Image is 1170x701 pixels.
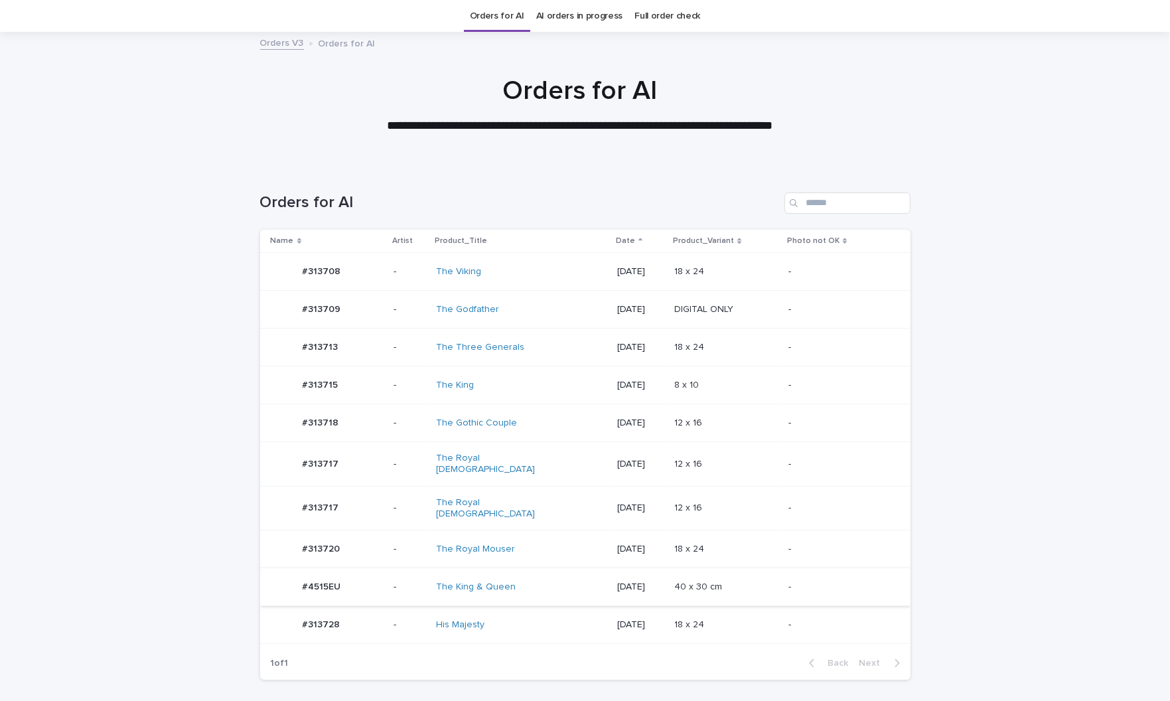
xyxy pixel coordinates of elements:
p: - [394,418,425,429]
p: - [788,544,889,555]
p: #313718 [303,415,342,429]
a: The Royal Mouser [436,544,515,555]
p: [DATE] [617,418,664,429]
button: Next [854,657,911,669]
a: The Godfather [436,304,499,315]
p: - [788,304,889,315]
p: 18 x 24 [674,339,707,353]
span: Next [859,659,889,668]
p: [DATE] [617,619,664,631]
p: Photo not OK [787,234,840,248]
p: 8 x 10 [674,377,701,391]
a: Full order check [634,1,700,32]
tr: #313713#313713 -The Three Generals [DATE]18 x 2418 x 24 - [260,329,911,366]
p: #313715 [303,377,341,391]
a: The King & Queen [436,582,516,593]
p: [DATE] [617,304,664,315]
input: Search [784,193,911,214]
a: Orders for AI [470,1,524,32]
p: - [394,619,425,631]
a: The Royal [DEMOGRAPHIC_DATA] [436,453,547,475]
p: - [394,582,425,593]
tr: #313717#313717 -The Royal [DEMOGRAPHIC_DATA] [DATE]12 x 1612 x 16 - [260,486,911,530]
p: 12 x 16 [674,415,705,429]
p: - [788,342,889,353]
p: [DATE] [617,544,664,555]
p: [DATE] [617,342,664,353]
p: Artist [392,234,413,248]
tr: #313717#313717 -The Royal [DEMOGRAPHIC_DATA] [DATE]12 x 1612 x 16 - [260,442,911,487]
a: The Gothic Couple [436,418,517,429]
tr: #313709#313709 -The Godfather [DATE]DIGITAL ONLYDIGITAL ONLY - [260,291,911,329]
a: The Viking [436,266,481,277]
p: Orders for AI [319,35,376,50]
p: #4515EU [303,579,344,593]
p: 18 x 24 [674,617,707,631]
a: Orders V3 [260,35,304,50]
p: Name [271,234,294,248]
a: The King [436,380,474,391]
tr: #313715#313715 -The King [DATE]8 x 108 x 10 - [260,366,911,404]
p: 12 x 16 [674,456,705,470]
p: [DATE] [617,459,664,470]
p: - [394,459,425,470]
p: #313709 [303,301,344,315]
p: #313717 [303,500,342,514]
p: Product_Variant [673,234,734,248]
a: His Majesty [436,619,484,631]
p: #313713 [303,339,341,353]
button: Back [798,657,854,669]
a: AI orders in progress [536,1,623,32]
tr: #313718#313718 -The Gothic Couple [DATE]12 x 1612 x 16 - [260,404,911,442]
p: Product_Title [435,234,487,248]
a: The Three Generals [436,342,524,353]
tr: #313708#313708 -The Viking [DATE]18 x 2418 x 24 - [260,253,911,291]
p: DIGITAL ONLY [674,301,736,315]
p: - [394,380,425,391]
p: #313708 [303,264,344,277]
p: [DATE] [617,503,664,514]
a: The Royal [DEMOGRAPHIC_DATA] [436,497,547,520]
p: - [788,380,889,391]
p: - [788,266,889,277]
p: #313728 [303,617,343,631]
tr: #4515EU#4515EU -The King & Queen [DATE]40 x 30 cm40 x 30 cm - [260,568,911,606]
p: [DATE] [617,582,664,593]
p: #313717 [303,456,342,470]
p: 18 x 24 [674,264,707,277]
tr: #313720#313720 -The Royal Mouser [DATE]18 x 2418 x 24 - [260,530,911,568]
h1: Orders for AI [255,75,905,107]
span: Back [820,659,849,668]
tr: #313728#313728 -His Majesty [DATE]18 x 2418 x 24 - [260,606,911,644]
p: - [788,582,889,593]
p: 1 of 1 [260,647,299,680]
p: - [788,503,889,514]
p: - [788,619,889,631]
p: - [394,266,425,277]
p: - [394,342,425,353]
p: 12 x 16 [674,500,705,514]
h1: Orders for AI [260,193,779,212]
p: - [394,304,425,315]
p: - [788,459,889,470]
p: 18 x 24 [674,541,707,555]
p: #313720 [303,541,343,555]
p: [DATE] [617,380,664,391]
p: Date [616,234,635,248]
p: - [394,503,425,514]
p: - [788,418,889,429]
p: - [394,544,425,555]
p: 40 x 30 cm [674,579,725,593]
p: [DATE] [617,266,664,277]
